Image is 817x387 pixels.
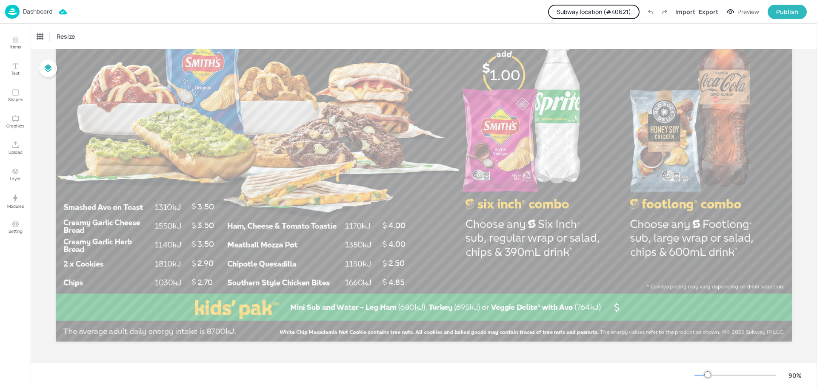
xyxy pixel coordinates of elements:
[548,5,640,19] button: Subway location (#40621)
[657,5,672,19] label: Redo (Ctrl + Y)
[675,7,695,16] div: Import
[197,202,214,212] span: 3.50
[55,32,77,41] span: Resize
[197,278,212,287] span: 2.70
[197,259,213,268] span: 2.90
[389,278,405,287] span: 4.85
[389,259,405,268] span: 2.50
[768,5,807,19] button: Publish
[389,240,406,249] span: 4.00
[489,66,520,84] span: 1.00
[737,7,759,17] div: Preview
[197,240,214,249] span: 3.50
[699,7,718,16] div: Export
[776,7,798,17] div: Publish
[785,371,805,380] div: 90 %
[643,5,657,19] label: Undo (Ctrl + Z)
[389,221,406,230] span: 4.00
[722,6,764,18] button: Preview
[5,5,20,19] img: logo-86c26b7e.jpg
[197,221,214,230] span: 3.50
[23,8,52,14] p: Dashboard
